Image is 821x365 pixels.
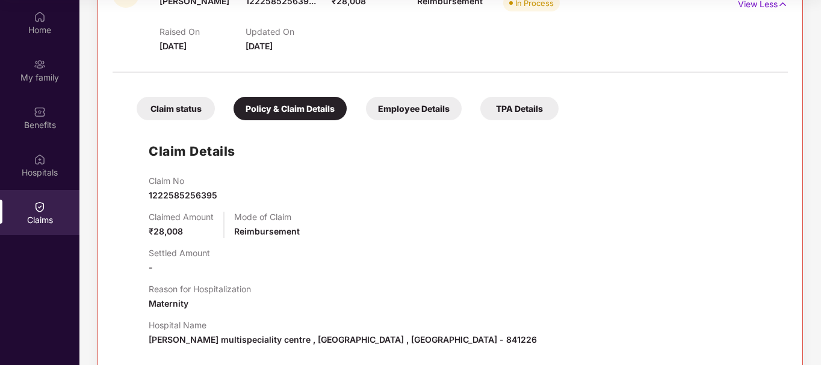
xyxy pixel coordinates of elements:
img: svg+xml;base64,PHN2ZyB3aWR0aD0iMjAiIGhlaWdodD0iMjAiIHZpZXdCb3g9IjAgMCAyMCAyMCIgZmlsbD0ibm9uZSIgeG... [34,58,46,70]
p: Claim No [149,176,217,186]
h1: Claim Details [149,141,235,161]
span: ₹28,008 [149,226,183,236]
p: Mode of Claim [234,212,300,222]
p: Hospital Name [149,320,537,330]
span: [DATE] [160,41,187,51]
div: Claim status [137,97,215,120]
p: Raised On [160,26,246,37]
img: svg+xml;base64,PHN2ZyBpZD0iSG9tZSIgeG1sbnM9Imh0dHA6Ly93d3cudzMub3JnLzIwMDAvc3ZnIiB3aWR0aD0iMjAiIG... [34,11,46,23]
p: Claimed Amount [149,212,214,222]
img: svg+xml;base64,PHN2ZyBpZD0iQ2xhaW0iIHhtbG5zPSJodHRwOi8vd3d3LnczLm9yZy8yMDAwL3N2ZyIgd2lkdGg9IjIwIi... [34,201,46,213]
span: Reimbursement [234,226,300,236]
img: svg+xml;base64,PHN2ZyBpZD0iQmVuZWZpdHMiIHhtbG5zPSJodHRwOi8vd3d3LnczLm9yZy8yMDAwL3N2ZyIgd2lkdGg9Ij... [34,106,46,118]
span: 1222585256395 [149,190,217,200]
img: svg+xml;base64,PHN2ZyBpZD0iSG9zcGl0YWxzIiB4bWxucz0iaHR0cDovL3d3dy53My5vcmcvMjAwMC9zdmciIHdpZHRoPS... [34,153,46,165]
span: [DATE] [246,41,273,51]
div: Policy & Claim Details [234,97,347,120]
div: TPA Details [480,97,559,120]
span: [PERSON_NAME] multispeciality centre , [GEOGRAPHIC_DATA] , [GEOGRAPHIC_DATA] - 841226 [149,334,537,345]
p: Reason for Hospitalization [149,284,251,294]
p: Settled Amount [149,248,210,258]
p: Updated On [246,26,332,37]
span: Maternity [149,298,188,308]
span: - [149,262,153,272]
div: Employee Details [366,97,462,120]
